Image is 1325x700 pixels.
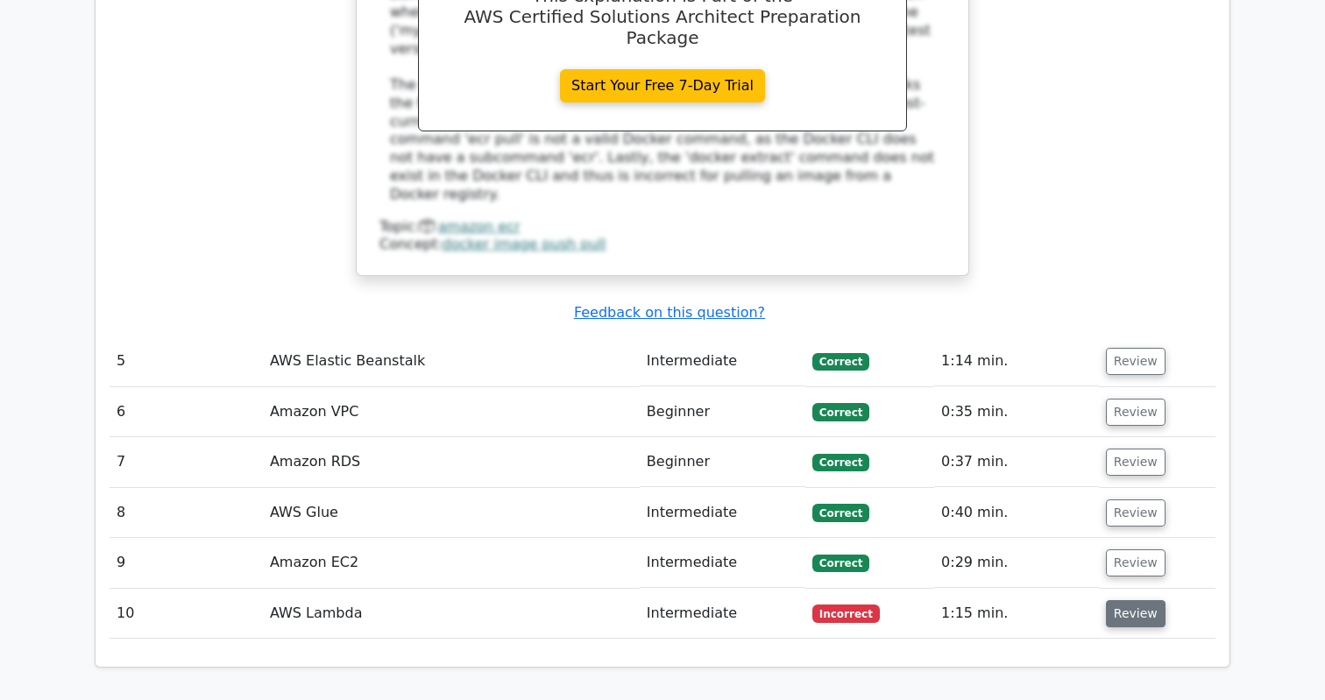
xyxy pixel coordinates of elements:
[574,304,765,321] a: Feedback on this question?
[263,437,640,487] td: Amazon RDS
[1106,399,1166,426] button: Review
[379,218,946,237] div: Topic:
[934,336,1099,386] td: 1:14 min.
[640,589,805,639] td: Intermediate
[263,387,640,437] td: Amazon VPC
[1106,348,1166,375] button: Review
[443,236,606,252] a: docker image push pull
[934,488,1099,538] td: 0:40 min.
[560,69,765,103] a: Start Your Free 7-Day Trial
[934,589,1099,639] td: 1:15 min.
[934,538,1099,588] td: 0:29 min.
[640,538,805,588] td: Intermediate
[812,403,869,421] span: Correct
[110,336,263,386] td: 5
[934,387,1099,437] td: 0:35 min.
[640,437,805,487] td: Beginner
[812,353,869,371] span: Correct
[110,387,263,437] td: 6
[934,437,1099,487] td: 0:37 min.
[263,336,640,386] td: AWS Elastic Beanstalk
[812,504,869,521] span: Correct
[812,605,880,622] span: Incorrect
[1106,499,1166,527] button: Review
[640,387,805,437] td: Beginner
[640,336,805,386] td: Intermediate
[263,538,640,588] td: Amazon EC2
[110,538,263,588] td: 9
[263,488,640,538] td: AWS Glue
[1106,600,1166,627] button: Review
[110,589,263,639] td: 10
[812,555,869,572] span: Correct
[263,589,640,639] td: AWS Lambda
[1106,549,1166,576] button: Review
[1106,449,1166,476] button: Review
[379,236,946,254] div: Concept:
[438,218,521,235] a: amazon ecr
[640,488,805,538] td: Intermediate
[110,488,263,538] td: 8
[812,454,869,471] span: Correct
[110,437,263,487] td: 7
